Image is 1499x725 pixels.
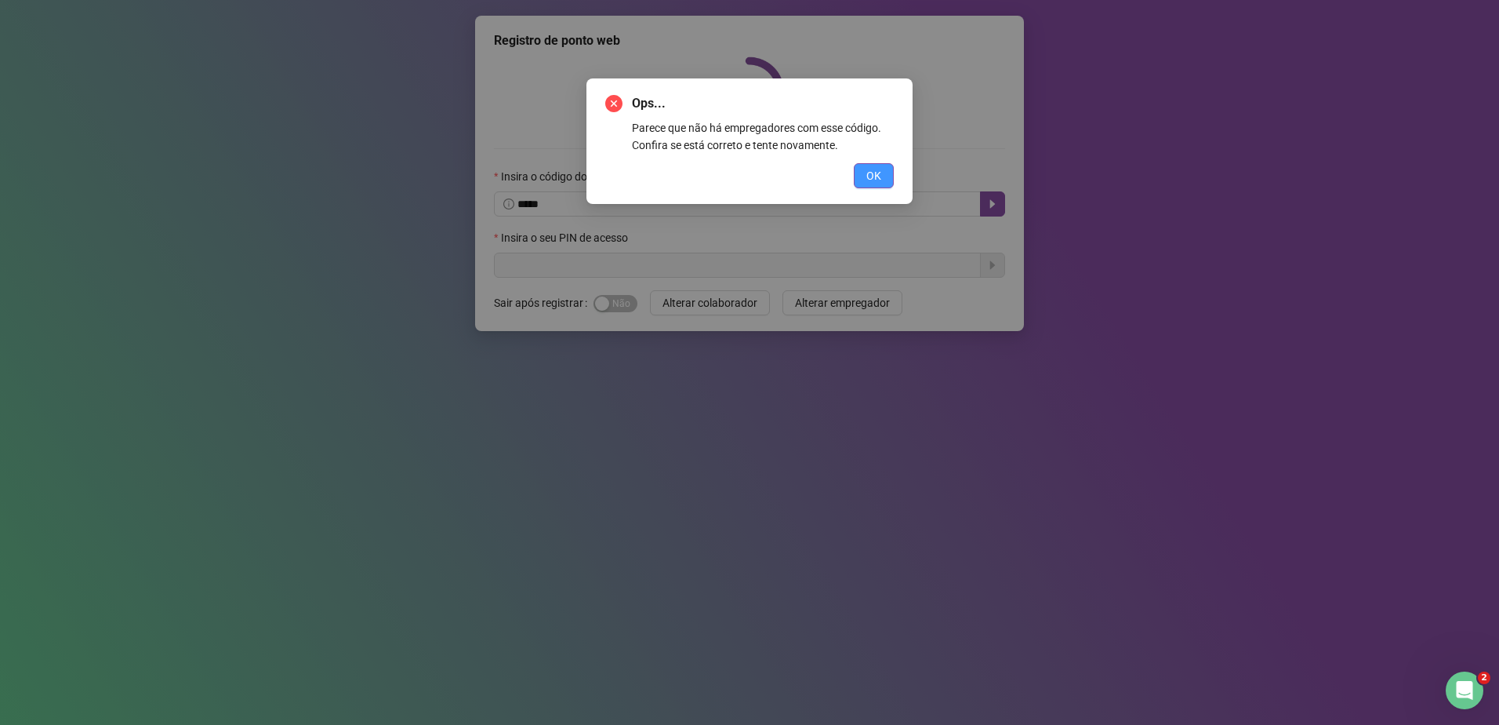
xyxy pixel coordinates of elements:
span: Ops... [632,94,894,113]
span: OK [866,167,881,184]
iframe: Intercom live chat [1446,672,1483,709]
span: 2 [1478,672,1490,684]
div: Parece que não há empregadores com esse código. Confira se está correto e tente novamente. [632,119,894,154]
button: OK [854,163,894,188]
span: close-circle [605,95,622,112]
